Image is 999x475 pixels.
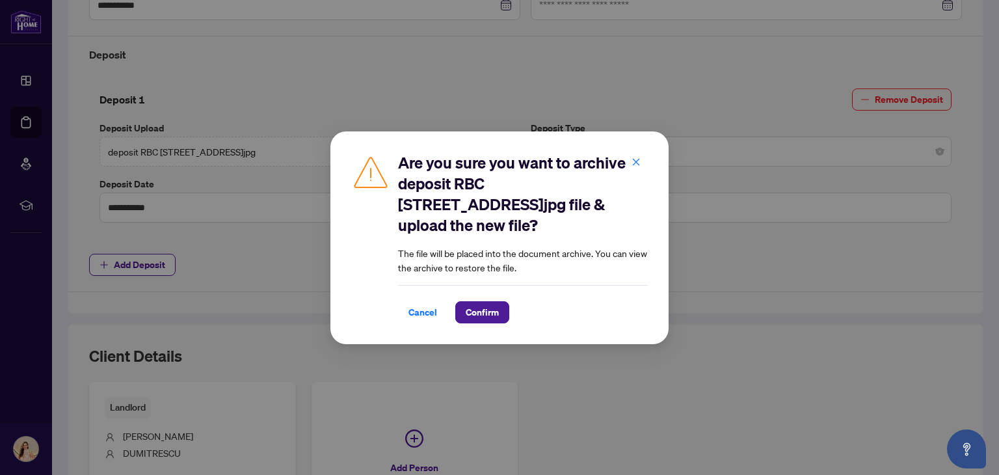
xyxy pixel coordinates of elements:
button: Open asap [947,429,986,468]
span: Confirm [466,302,499,323]
span: close [632,157,641,166]
button: Cancel [398,301,447,323]
button: Confirm [455,301,509,323]
img: Caution Icon [351,152,390,191]
span: Cancel [408,302,437,323]
div: The file will be placed into the document archive. You can view the archive to restore the file. [398,152,648,323]
h2: Are you sure you want to archive deposit RBC [STREET_ADDRESS]jpg file & upload the new file? [398,152,648,236]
